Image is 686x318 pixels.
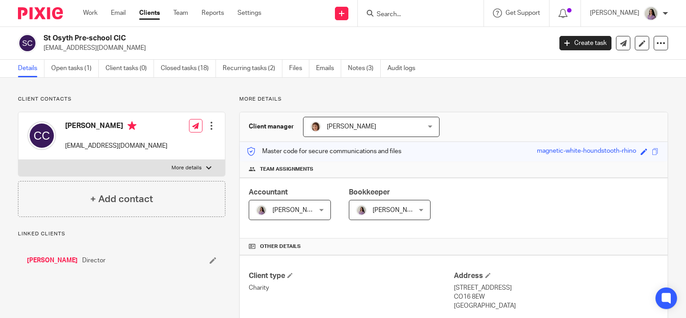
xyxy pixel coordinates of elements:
[454,301,659,310] p: [GEOGRAPHIC_DATA]
[327,124,376,130] span: [PERSON_NAME]
[239,96,668,103] p: More details
[18,230,225,238] p: Linked clients
[349,189,390,196] span: Bookkeeper
[171,164,202,172] p: More details
[111,9,126,18] a: Email
[260,243,301,250] span: Other details
[237,9,261,18] a: Settings
[387,60,422,77] a: Audit logs
[256,205,267,216] img: Olivia.jpg
[51,60,99,77] a: Open tasks (1)
[273,207,322,213] span: [PERSON_NAME]
[44,34,445,43] h2: St Osyth Pre-school CIC
[139,9,160,18] a: Clients
[18,34,37,53] img: svg%3E
[246,147,401,156] p: Master code for secure communications and files
[644,6,658,21] img: Olivia.jpg
[249,271,453,281] h4: Client type
[454,271,659,281] h4: Address
[348,60,381,77] a: Notes (3)
[65,121,167,132] h4: [PERSON_NAME]
[83,9,97,18] a: Work
[128,121,136,130] i: Primary
[223,60,282,77] a: Recurring tasks (2)
[249,283,453,292] p: Charity
[454,292,659,301] p: CO16 8EW
[18,60,44,77] a: Details
[44,44,546,53] p: [EMAIL_ADDRESS][DOMAIN_NAME]
[249,122,294,131] h3: Client manager
[18,7,63,19] img: Pixie
[27,256,78,265] a: [PERSON_NAME]
[82,256,106,265] span: Director
[506,10,540,16] span: Get Support
[537,146,636,157] div: magnetic-white-houndstooth-rhino
[161,60,216,77] a: Closed tasks (18)
[90,192,153,206] h4: + Add contact
[310,121,321,132] img: Pixie%204.jpg
[376,11,457,19] input: Search
[260,166,313,173] span: Team assignments
[590,9,639,18] p: [PERSON_NAME]
[559,36,611,50] a: Create task
[202,9,224,18] a: Reports
[249,189,288,196] span: Accountant
[65,141,167,150] p: [EMAIL_ADDRESS][DOMAIN_NAME]
[356,205,367,216] img: Olivia.jpg
[289,60,309,77] a: Files
[106,60,154,77] a: Client tasks (0)
[27,121,56,150] img: svg%3E
[373,207,422,213] span: [PERSON_NAME]
[173,9,188,18] a: Team
[316,60,341,77] a: Emails
[18,96,225,103] p: Client contacts
[454,283,659,292] p: [STREET_ADDRESS]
